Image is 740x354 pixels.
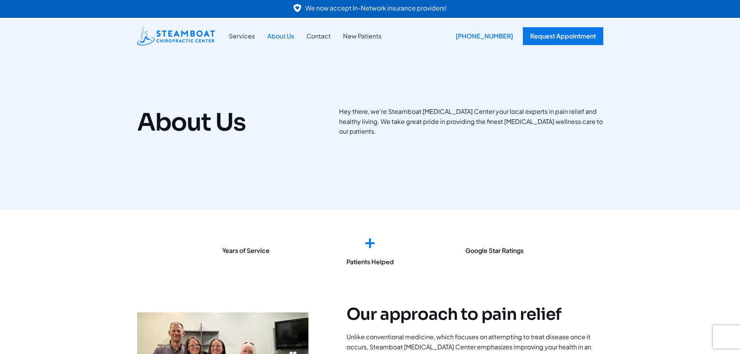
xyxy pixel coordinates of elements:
a: Request Appointment [523,27,603,45]
a: About Us [261,31,300,41]
h2: Our approach to pain relief [346,305,603,324]
span: + [364,228,376,252]
div: Google Star Ratings [436,246,553,255]
img: Steamboat Chiropractic Center [137,27,215,45]
nav: Site Navigation [223,31,388,41]
a: Services [223,31,261,41]
div: Years of Service [188,246,304,255]
a: Contact [300,31,337,41]
a: [PHONE_NUMBER] [450,27,515,45]
p: Hey there, we’re Steamboat [MEDICAL_DATA] Center your local experts in pain relief and healthy li... [339,106,603,136]
a: New Patients [337,31,388,41]
h1: About Us [137,108,324,137]
div: Patients Helped [312,258,428,266]
div: [PHONE_NUMBER] [450,27,519,45]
